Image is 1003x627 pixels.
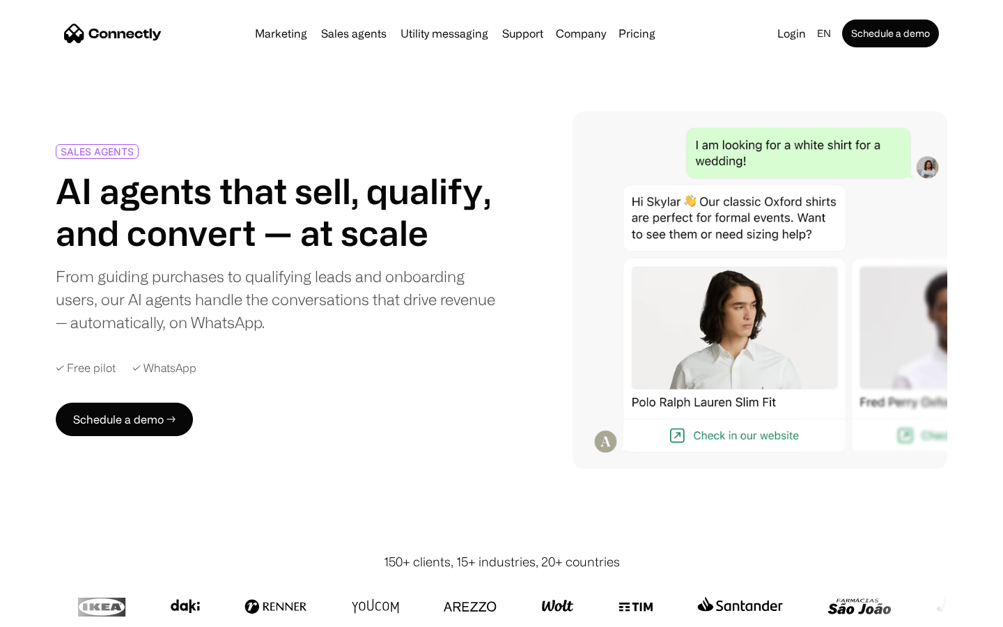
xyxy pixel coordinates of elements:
[56,403,193,436] a: Schedule a demo →
[132,362,196,375] div: ✓ WhatsApp
[817,24,831,43] div: en
[249,28,313,39] a: Marketing
[61,146,134,157] div: SALES AGENTS
[613,28,661,39] a: Pricing
[842,20,939,47] a: Schedule a demo
[56,265,496,334] div: From guiding purchases to qualifying leads and onboarding users, our AI agents handle the convers...
[316,28,392,39] a: Sales agents
[395,28,494,39] a: Utility messaging
[28,603,84,622] ul: Language list
[384,552,620,571] div: 150+ clients, 15+ industries, 20+ countries
[556,24,606,43] div: Company
[14,601,84,622] aside: Language selected: English
[497,28,549,39] a: Support
[56,170,496,254] h1: AI agents that sell, qualify, and convert — at scale
[772,24,811,43] a: Login
[56,362,116,375] div: ✓ Free pilot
